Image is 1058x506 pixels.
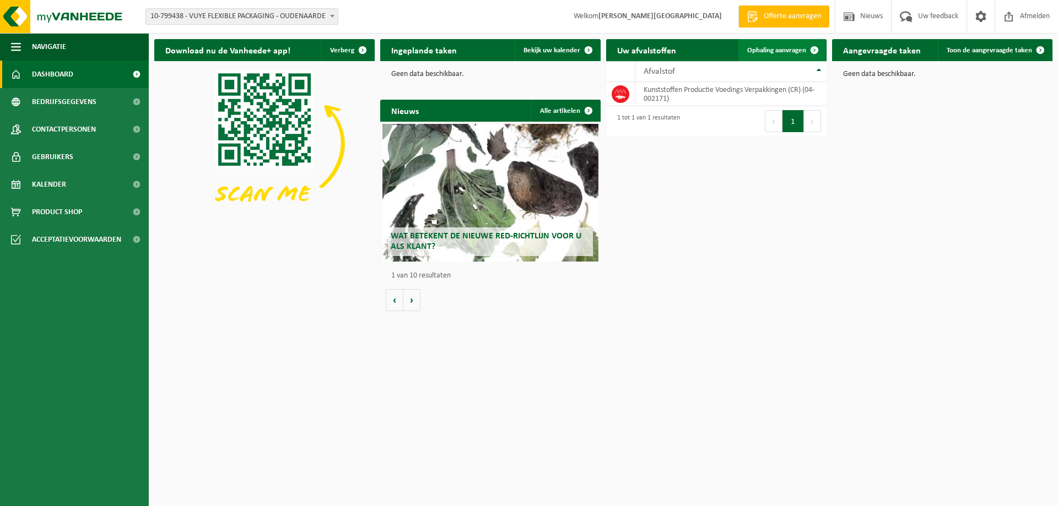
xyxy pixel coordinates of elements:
span: Wat betekent de nieuwe RED-richtlijn voor u als klant? [391,232,581,251]
p: Geen data beschikbaar. [843,70,1041,78]
button: Vorige [386,289,403,311]
span: 10-799438 - VUYE FLEXIBLE PACKAGING - OUDENAARDE [145,8,338,25]
button: 1 [782,110,804,132]
strong: [PERSON_NAME][GEOGRAPHIC_DATA] [598,12,722,20]
h2: Uw afvalstoffen [606,39,687,61]
p: 1 van 10 resultaten [391,272,595,280]
span: Contactpersonen [32,116,96,143]
h2: Download nu de Vanheede+ app! [154,39,301,61]
span: Navigatie [32,33,66,61]
p: Geen data beschikbaar. [391,70,590,78]
button: Next [804,110,821,132]
span: Toon de aangevraagde taken [947,47,1032,54]
a: Offerte aanvragen [738,6,829,28]
span: Offerte aanvragen [761,11,824,22]
span: Dashboard [32,61,73,88]
span: Bekijk uw kalender [523,47,580,54]
img: Download de VHEPlus App [154,61,375,226]
h2: Aangevraagde taken [832,39,932,61]
h2: Nieuws [380,100,430,121]
span: Afvalstof [644,67,675,76]
h2: Ingeplande taken [380,39,468,61]
button: Volgende [403,289,420,311]
span: Gebruikers [32,143,73,171]
a: Toon de aangevraagde taken [938,39,1051,61]
a: Ophaling aanvragen [738,39,825,61]
span: Kalender [32,171,66,198]
div: 1 tot 1 van 1 resultaten [612,109,680,133]
span: Product Shop [32,198,82,226]
span: Bedrijfsgegevens [32,88,96,116]
span: Acceptatievoorwaarden [32,226,121,253]
span: Ophaling aanvragen [747,47,806,54]
td: Kunststoffen Productie Voedings Verpakkingen (CR) (04-002171) [635,82,827,106]
span: Verberg [330,47,354,54]
button: Previous [765,110,782,132]
a: Bekijk uw kalender [515,39,600,61]
a: Alle artikelen [531,100,600,122]
button: Verberg [321,39,374,61]
a: Wat betekent de nieuwe RED-richtlijn voor u als klant? [382,124,598,262]
span: 10-799438 - VUYE FLEXIBLE PACKAGING - OUDENAARDE [146,9,338,24]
